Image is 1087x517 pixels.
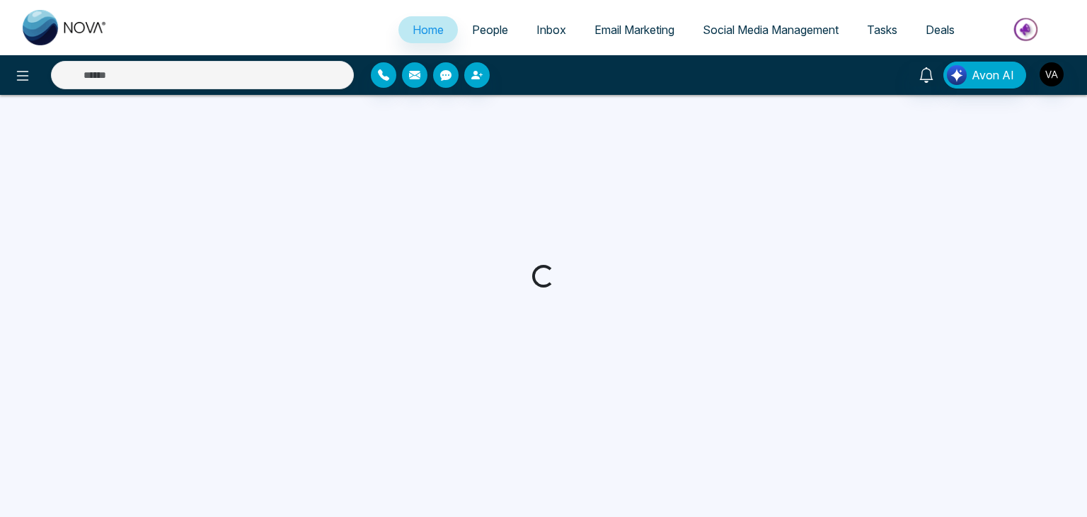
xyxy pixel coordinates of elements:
span: Home [413,23,444,37]
a: People [458,16,522,43]
a: Tasks [853,16,911,43]
span: Email Marketing [594,23,674,37]
span: Tasks [867,23,897,37]
span: People [472,23,508,37]
span: Avon AI [972,67,1014,84]
a: Social Media Management [689,16,853,43]
img: Nova CRM Logo [23,10,108,45]
img: User Avatar [1040,62,1064,86]
span: Inbox [536,23,566,37]
a: Deals [911,16,969,43]
a: Email Marketing [580,16,689,43]
img: Market-place.gif [976,13,1079,45]
span: Deals [926,23,955,37]
a: Home [398,16,458,43]
img: Lead Flow [947,65,967,85]
span: Social Media Management [703,23,839,37]
button: Avon AI [943,62,1026,89]
a: Inbox [522,16,580,43]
